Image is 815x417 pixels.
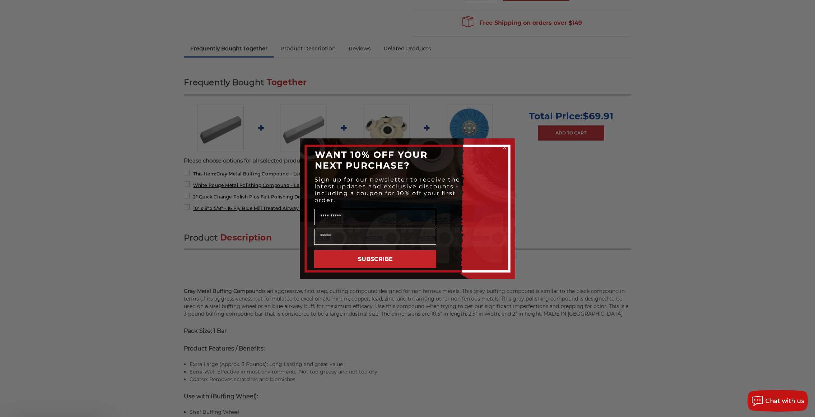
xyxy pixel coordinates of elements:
[501,144,508,151] button: Close dialog
[765,398,804,404] span: Chat with us
[315,176,460,203] span: Sign up for our newsletter to receive the latest updates and exclusive discounts - including a co...
[315,149,428,171] span: WANT 10% OFF YOUR NEXT PURCHASE?
[314,229,436,245] input: Email
[748,390,808,412] button: Chat with us
[314,250,436,268] button: SUBSCRIBE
